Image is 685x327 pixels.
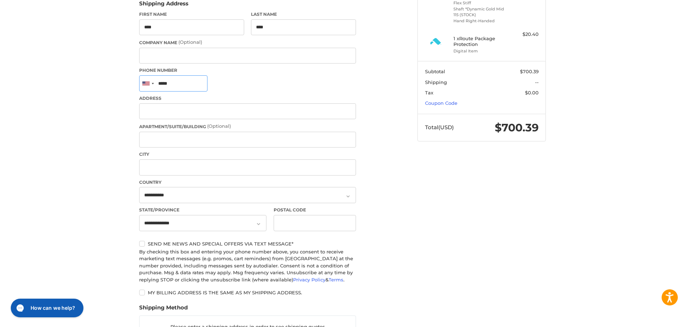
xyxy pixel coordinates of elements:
a: Coupon Code [425,100,457,106]
span: $700.39 [495,121,539,134]
a: Privacy Policy [293,277,325,282]
li: Shaft *Dynamic Gold Mid 115 (STOCK) [453,6,508,18]
span: -- [535,79,539,85]
h4: 1 x Route Package Protection [453,36,508,47]
label: Send me news and special offers via text message* [139,241,356,247]
span: Shipping [425,79,447,85]
span: Subtotal [425,69,445,74]
span: $700.39 [520,69,539,74]
legend: Shipping Method [139,304,188,315]
iframe: Gorgias live chat messenger [7,296,86,320]
span: Tax [425,90,433,95]
div: $20.40 [510,31,539,38]
small: (Optional) [207,123,231,129]
span: Total (USD) [425,124,454,131]
label: Country [139,179,356,186]
span: $0.00 [525,90,539,95]
label: Phone Number [139,67,356,74]
li: Digital Item [453,48,508,54]
a: Terms [329,277,343,282]
label: Company Name [139,39,356,46]
label: State/Province [139,207,266,213]
div: United States: +1 [140,76,156,91]
label: Apartment/Suite/Building [139,123,356,130]
li: Hand Right-Handed [453,18,508,24]
div: By checking this box and entering your phone number above, you consent to receive marketing text ... [139,248,356,284]
label: Last Name [251,11,356,18]
label: My billing address is the same as my shipping address. [139,290,356,295]
label: First Name [139,11,244,18]
label: City [139,151,356,158]
label: Address [139,95,356,102]
small: (Optional) [178,39,202,45]
label: Postal Code [274,207,356,213]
